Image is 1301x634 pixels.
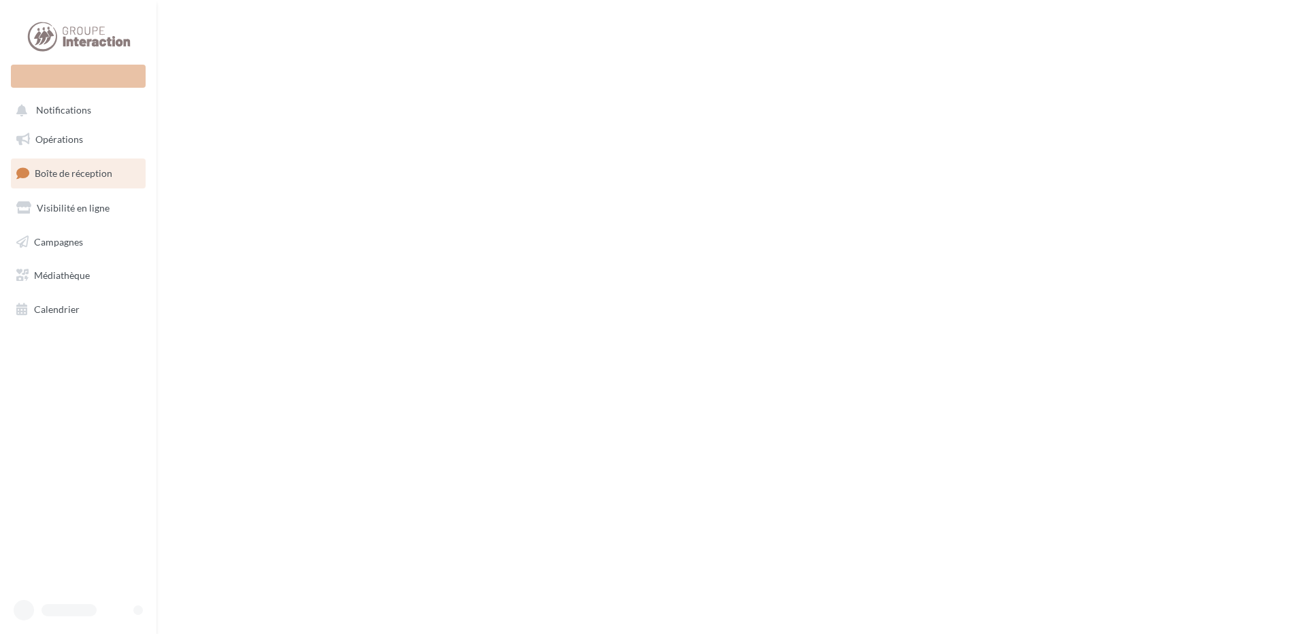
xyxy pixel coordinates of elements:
[37,202,110,214] span: Visibilité en ligne
[34,269,90,281] span: Médiathèque
[8,125,148,154] a: Opérations
[36,105,91,116] span: Notifications
[35,167,112,179] span: Boîte de réception
[8,261,148,290] a: Médiathèque
[11,65,146,88] div: Nouvelle campagne
[34,235,83,247] span: Campagnes
[35,133,83,145] span: Opérations
[8,228,148,256] a: Campagnes
[34,303,80,315] span: Calendrier
[8,194,148,222] a: Visibilité en ligne
[8,295,148,324] a: Calendrier
[8,158,148,188] a: Boîte de réception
